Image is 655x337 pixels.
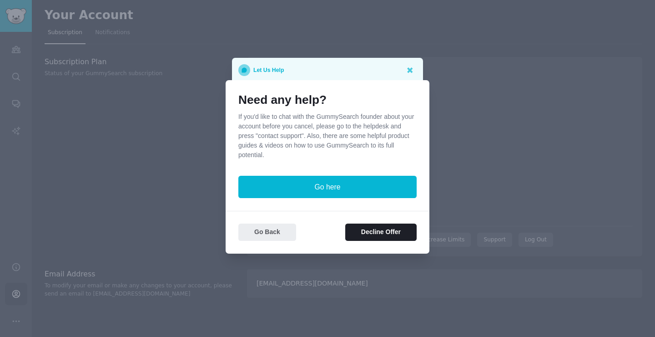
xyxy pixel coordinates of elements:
button: Go Back [238,224,296,241]
button: Go here [238,176,417,198]
p: Let Us Help [253,64,284,76]
button: Decline Offer [345,224,417,241]
h1: Need any help? [238,93,417,107]
p: If you'd like to chat with the GummySearch founder about your account before you cancel, please g... [238,112,417,160]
